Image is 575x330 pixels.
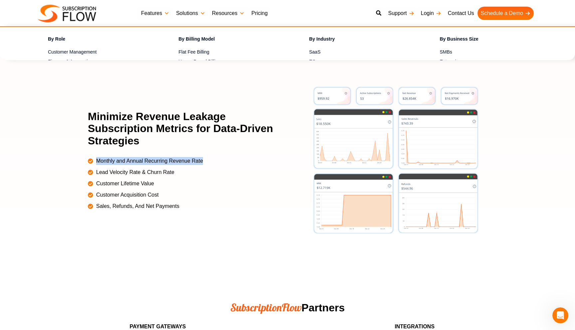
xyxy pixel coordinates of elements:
a: Login [418,7,445,20]
h3: Payment Gateways [91,324,224,329]
a: Enterprises [440,58,547,66]
span: Lead Velocity Rate & Churn Rate [95,168,174,176]
a: Customer Management [48,48,155,56]
h4: By Industry [309,35,417,45]
h4: By Billing Model [179,35,286,45]
span: SMBs [440,49,452,56]
a: Pricing [248,7,271,20]
a: Solutions [173,7,209,20]
a: Features [138,7,173,20]
a: SMBs [440,48,547,56]
span: Flat Fee Billing [179,49,210,56]
span: SaaS [309,49,320,56]
a: Contact Us [445,7,478,20]
h4: By Business Size [440,35,547,45]
span: SubscriptionFlow [230,301,301,314]
span: Customer Management [48,49,96,56]
a: Resources [209,7,248,20]
a: Flat Fee Billing [179,48,286,56]
h2: Minimize Revenue Leakage Subscription Metrics for Data-Driven Strategies [88,110,279,147]
span: Usage-Based Billing [179,58,221,65]
span: Sales, Refunds, And Net Payments [95,202,179,210]
span: Customer Acquisition Cost [95,191,159,199]
a: Usage-Based Billing [179,58,286,66]
a: Support [385,7,417,20]
a: ECommerce [309,58,417,66]
h4: By Role [48,35,155,45]
h3: integrations [348,324,481,329]
span: Finance & Accounting [48,58,93,65]
span: Monthly and Annual Recurring Revenue Rate [95,157,203,165]
a: Schedule a Demo [478,7,534,20]
a: SaaS [309,48,417,56]
iframe: Intercom live chat [552,307,568,323]
span: Enterprises [440,58,464,65]
a: Finance & Accounting [48,58,155,66]
img: Subscriptionflow [38,5,96,22]
span: ECommerce [309,58,335,65]
img: Dashboard-Details [312,85,479,235]
span: Customer Lifetime Value [95,180,154,188]
h2: Partners [121,301,454,314]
